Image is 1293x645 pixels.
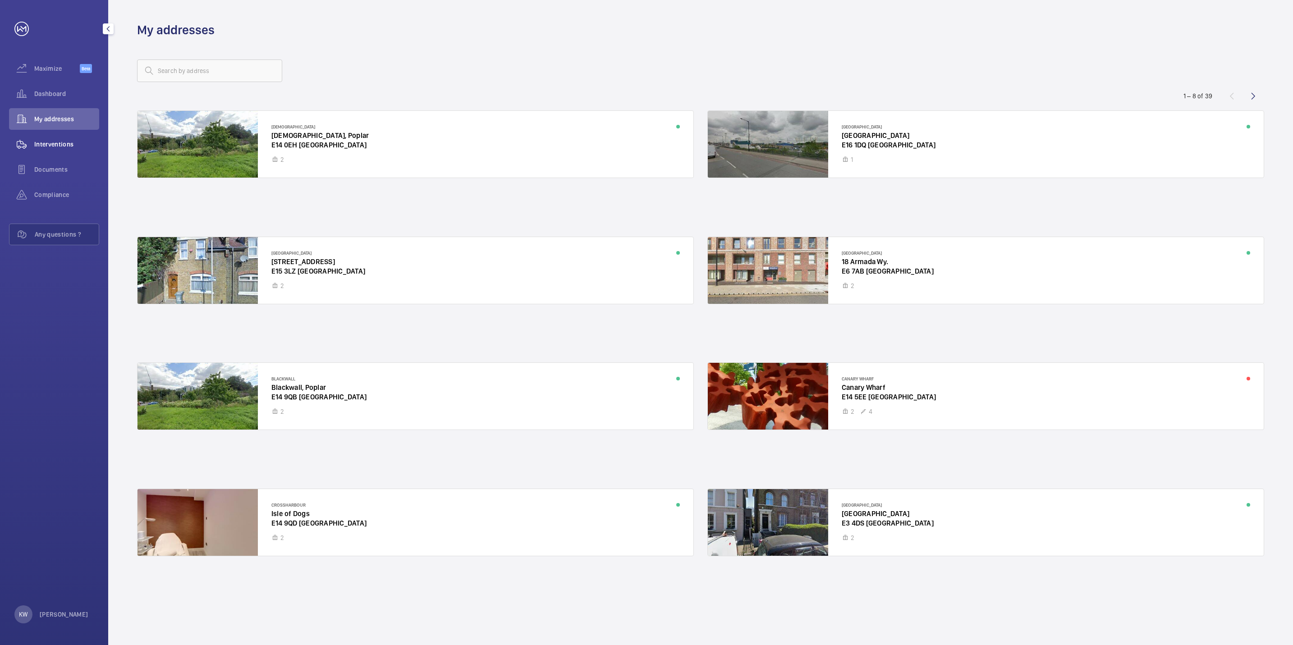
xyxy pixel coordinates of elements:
span: Any questions ? [35,230,99,239]
div: 1 – 8 of 39 [1183,91,1212,101]
input: Search by address [137,59,282,82]
span: Dashboard [34,89,99,98]
span: Compliance [34,190,99,199]
span: My addresses [34,114,99,124]
p: [PERSON_NAME] [40,610,88,619]
h1: My addresses [137,22,215,38]
span: Interventions [34,140,99,149]
span: Documents [34,165,99,174]
span: Beta [80,64,92,73]
p: KW [19,610,28,619]
span: Maximize [34,64,80,73]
